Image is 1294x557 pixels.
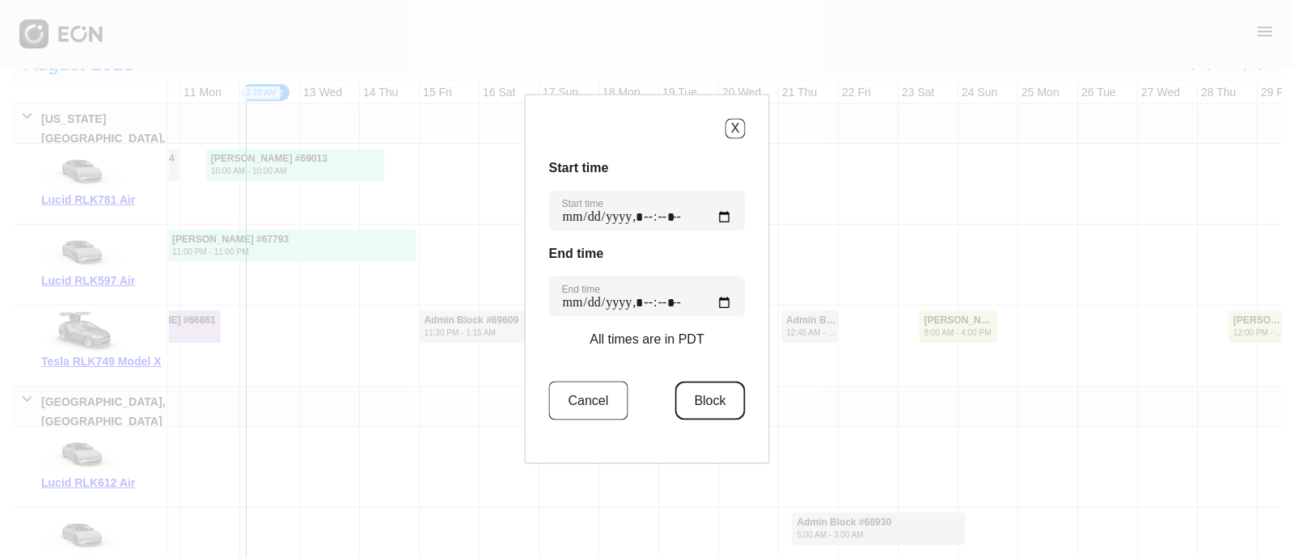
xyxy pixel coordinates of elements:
[549,381,628,420] button: Cancel
[549,158,746,177] h3: Start time
[674,381,745,420] button: Block
[562,196,603,209] label: Start time
[725,118,746,138] button: X
[549,243,746,263] h3: End time
[590,329,704,348] p: All times are in PDT
[562,282,600,295] label: End time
